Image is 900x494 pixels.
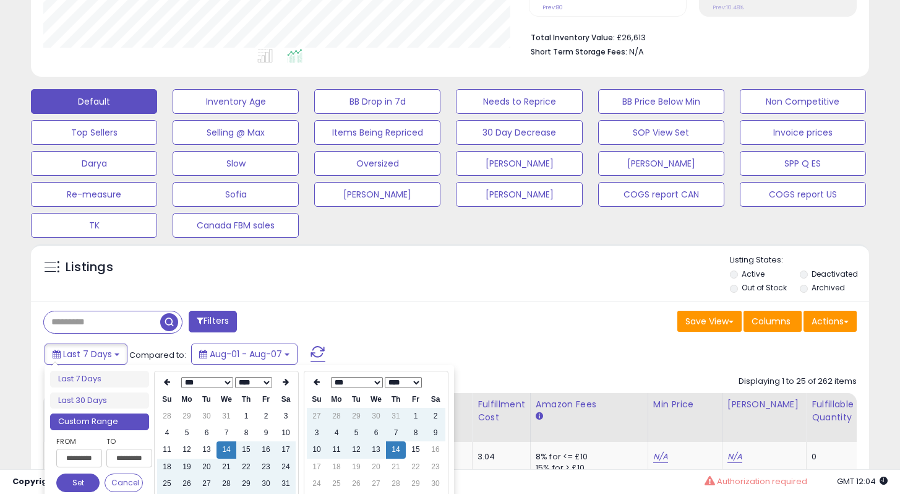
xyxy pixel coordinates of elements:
[106,435,143,448] label: To
[157,475,177,492] td: 25
[45,344,127,365] button: Last 7 Days
[177,391,197,408] th: Mo
[406,425,426,441] td: 8
[406,475,426,492] td: 29
[210,348,282,360] span: Aug-01 - Aug-07
[406,459,426,475] td: 22
[327,459,346,475] td: 18
[276,408,296,425] td: 3
[386,408,406,425] td: 31
[740,89,866,114] button: Non Competitive
[173,182,299,207] button: Sofia
[426,475,445,492] td: 30
[50,414,149,430] li: Custom Range
[327,408,346,425] td: 28
[197,425,216,441] td: 6
[542,4,563,11] small: Prev: 80
[307,425,327,441] td: 3
[426,459,445,475] td: 23
[456,120,582,145] button: 30 Day Decrease
[426,391,445,408] th: Sa
[307,441,327,458] td: 10
[403,398,467,424] div: Cost (Exc. VAT)
[740,120,866,145] button: Invoice prices
[50,371,149,388] li: Last 7 Days
[406,408,426,425] td: 1
[456,182,582,207] button: [PERSON_NAME]
[63,348,112,360] span: Last 7 Days
[536,451,638,462] div: 8% for <= £10
[478,398,525,424] div: Fulfillment Cost
[173,213,299,238] button: Canada FBM sales
[804,311,857,332] button: Actions
[478,451,521,462] div: 3.04
[314,182,440,207] button: [PERSON_NAME]
[177,459,197,475] td: 19
[236,475,256,492] td: 29
[129,349,186,361] span: Compared to:
[236,441,256,458] td: 15
[426,425,445,441] td: 9
[727,398,801,411] div: [PERSON_NAME]
[837,475,888,487] span: 2025-08-15 12:04 GMT
[157,391,177,408] th: Su
[327,475,346,492] td: 25
[598,89,724,114] button: BB Price Below Min
[742,269,765,279] label: Active
[386,475,406,492] td: 28
[256,425,276,441] td: 9
[157,425,177,441] td: 4
[713,4,744,11] small: Prev: 10.48%
[177,441,197,458] td: 12
[276,459,296,475] td: 24
[386,459,406,475] td: 21
[406,441,426,458] td: 15
[276,391,296,408] th: Sa
[812,451,850,462] div: 0
[812,269,858,279] label: Deactivated
[31,182,157,207] button: Re-measure
[366,391,386,408] th: We
[189,311,237,332] button: Filters
[157,441,177,458] td: 11
[216,475,236,492] td: 28
[216,425,236,441] td: 7
[536,398,643,411] div: Amazon Fees
[66,259,113,276] h5: Listings
[256,459,276,475] td: 23
[346,425,366,441] td: 5
[256,408,276,425] td: 2
[276,425,296,441] td: 10
[346,475,366,492] td: 26
[653,398,717,411] div: Min Price
[216,408,236,425] td: 31
[598,182,724,207] button: COGS report CAN
[236,425,256,441] td: 8
[12,476,215,488] div: seller snap | |
[386,441,406,458] td: 14
[236,459,256,475] td: 22
[346,391,366,408] th: Tu
[157,408,177,425] td: 28
[56,474,100,492] button: Set
[236,391,256,408] th: Th
[314,120,440,145] button: Items Being Repriced
[386,391,406,408] th: Th
[346,408,366,425] td: 29
[216,441,236,458] td: 14
[346,459,366,475] td: 19
[50,392,149,409] li: Last 30 Days
[739,376,857,388] div: Displaying 1 to 25 of 262 items
[256,391,276,408] th: Fr
[31,151,157,176] button: Darya
[742,282,787,293] label: Out of Stock
[191,344,298,365] button: Aug-01 - Aug-07
[531,32,615,43] b: Total Inventory Value:
[730,254,869,266] p: Listing States:
[314,151,440,176] button: Oversized
[727,451,742,463] a: N/A
[307,408,327,425] td: 27
[197,475,216,492] td: 27
[752,315,791,327] span: Columns
[531,29,847,44] li: £26,613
